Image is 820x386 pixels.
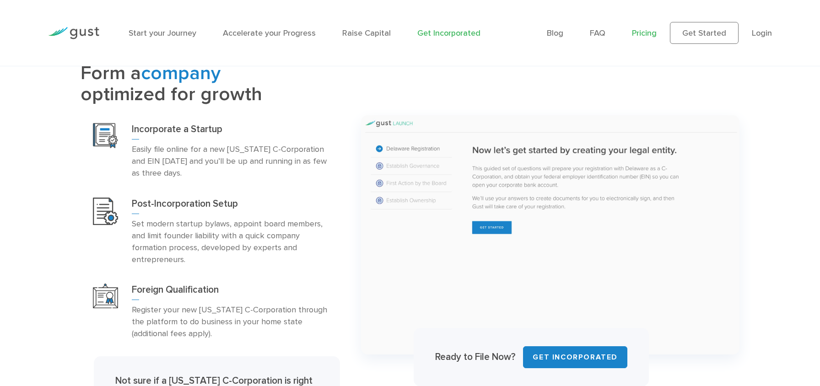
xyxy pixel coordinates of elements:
a: Login [752,28,772,38]
a: FAQ [590,28,605,38]
a: Get INCORPORATED [523,346,627,368]
h3: Post-Incorporation Setup [132,198,332,214]
h3: Foreign Qualification [132,284,332,300]
strong: Ready to File Now? [435,351,516,363]
p: Easily file online for a new [US_STATE] C-Corporation and EIN [DATE] and you’ll be up and running... [132,144,332,179]
img: Foreign Qualification [93,284,118,308]
a: Blog [547,28,563,38]
span: company [141,62,221,85]
a: Get Incorporated [417,28,480,38]
a: Raise Capital [342,28,391,38]
a: Get Started [670,22,739,44]
h3: Incorporate a Startup [132,123,332,139]
img: Post Incorporation Setup [93,198,118,225]
a: Start your Journey [129,28,196,38]
h2: Form a optimized for growth [81,63,344,105]
p: Register your new [US_STATE] C-Corporation through the platform to do business in your home state... [132,304,332,340]
img: 1 Form A Company [361,115,739,354]
a: Accelerate your Progress [223,28,316,38]
p: Set modern startup bylaws, appoint board members, and limit founder liability with a quick compan... [132,218,332,266]
a: Pricing [632,28,657,38]
img: Incorporation Icon [93,123,118,148]
img: Gust Logo [48,27,99,39]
